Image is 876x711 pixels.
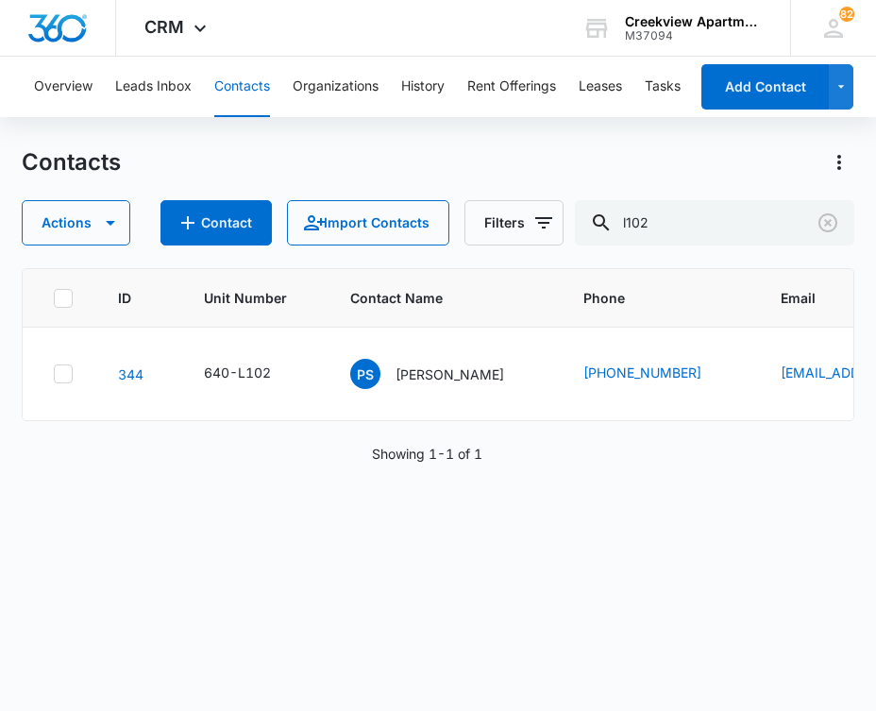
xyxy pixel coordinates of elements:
[575,200,854,245] input: Search Contacts
[204,363,305,385] div: Unit Number - 640-L102 - Select to Edit Field
[625,14,763,29] div: account name
[350,359,380,389] span: PS
[214,57,270,117] button: Contacts
[372,444,482,464] p: Showing 1-1 of 1
[464,200,564,245] button: Filters
[144,17,184,37] span: CRM
[118,366,143,382] a: Navigate to contact details page for Peter Stetser
[839,7,854,22] div: notifications count
[583,363,735,385] div: Phone - 970-412-5252 - Select to Edit Field
[813,208,843,238] button: Clear
[293,57,379,117] button: Organizations
[115,57,192,117] button: Leads Inbox
[467,57,556,117] button: Rent Offerings
[824,147,854,178] button: Actions
[287,200,449,245] button: Import Contacts
[118,288,131,308] span: ID
[583,288,708,308] span: Phone
[396,364,504,384] p: [PERSON_NAME]
[204,288,305,308] span: Unit Number
[401,57,445,117] button: History
[839,7,854,22] span: 82
[701,64,829,110] button: Add Contact
[583,363,701,382] a: [PHONE_NUMBER]
[350,288,511,308] span: Contact Name
[22,200,129,245] button: Actions
[22,148,121,177] h1: Contacts
[625,29,763,42] div: account id
[645,57,681,117] button: Tasks
[579,57,622,117] button: Leases
[350,359,538,389] div: Contact Name - Peter Stetser - Select to Edit Field
[204,363,271,382] div: 640-L102
[34,57,93,117] button: Overview
[160,200,272,245] button: Add Contact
